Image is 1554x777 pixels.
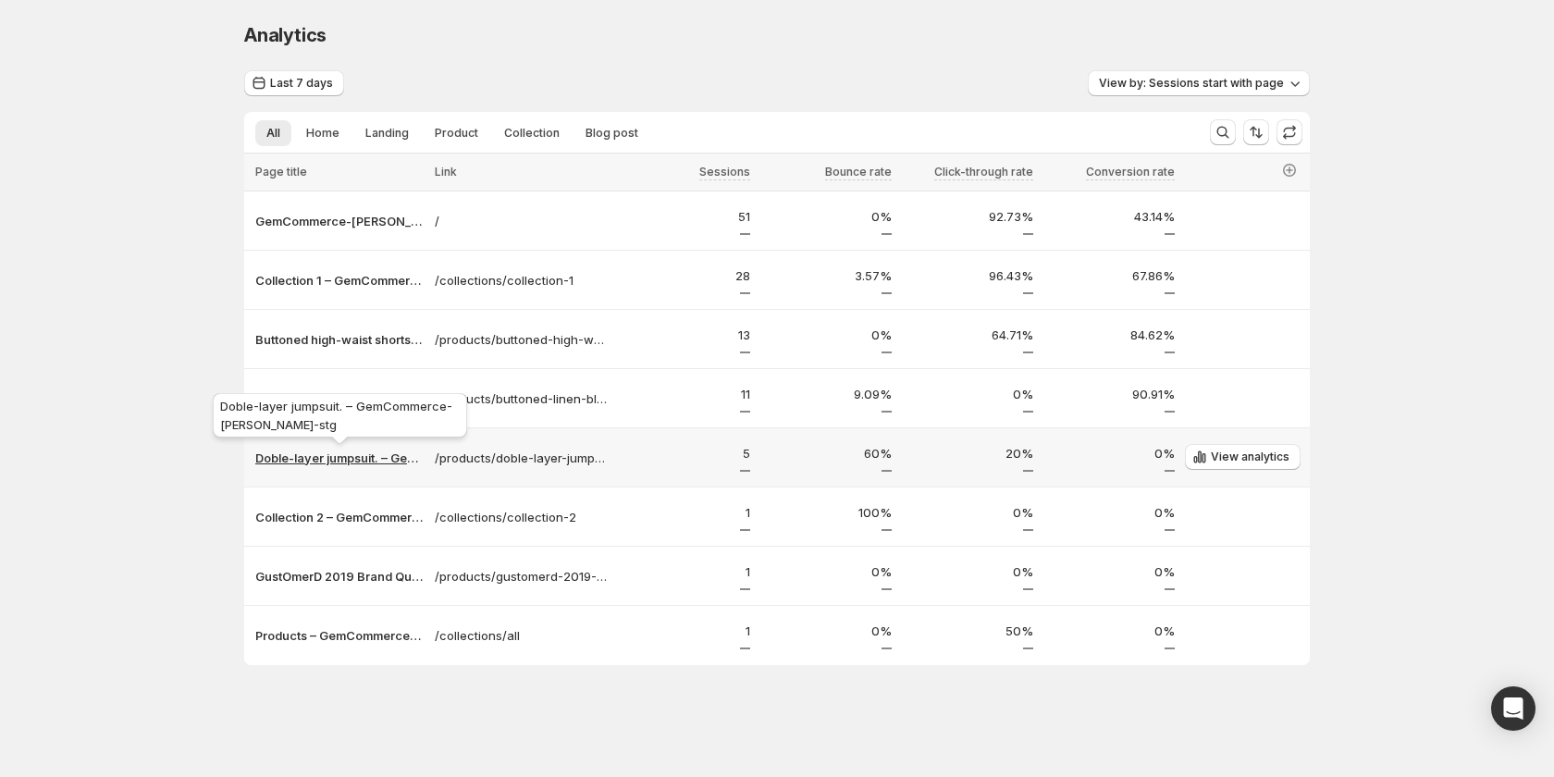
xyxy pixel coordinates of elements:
button: Products – GemCommerce-[PERSON_NAME]-stg [255,626,424,645]
p: 0% [903,503,1033,522]
button: View by: Sessions start with page [1088,70,1310,96]
p: 0% [761,622,892,640]
a: /collections/collection-2 [435,508,609,526]
span: Bounce rate [825,165,892,179]
span: Sessions [699,165,750,179]
p: 0% [1044,444,1175,462]
p: 51 [620,207,750,226]
button: Collection 1 – GemCommerce-[PERSON_NAME]-stg [255,271,424,290]
p: 0% [1044,562,1175,581]
p: 28 [620,266,750,285]
a: /products/buttoned-high-waist-shorts [435,330,609,349]
p: 0% [761,562,892,581]
span: Blog post [586,126,638,141]
div: Open Intercom Messenger [1491,686,1535,731]
p: 3.57% [761,266,892,285]
button: Collection 2 – GemCommerce-[PERSON_NAME]-stg [255,508,424,526]
p: 84.62% [1044,326,1175,344]
p: 9.09% [761,385,892,403]
button: View analytics [1185,444,1301,470]
a: /collections/collection-1 [435,271,609,290]
p: 92.73% [903,207,1033,226]
p: 67.86% [1044,266,1175,285]
p: 0% [1044,503,1175,522]
button: Sort the results [1243,119,1269,145]
p: 0% [903,385,1033,403]
span: Click-through rate [934,165,1033,179]
a: /collections/all [435,626,609,645]
p: 13 [620,326,750,344]
span: View by: Sessions start with page [1099,76,1284,91]
p: 1 [620,562,750,581]
p: 96.43% [903,266,1033,285]
p: 100% [761,503,892,522]
p: 1 [620,503,750,522]
p: 64.71% [903,326,1033,344]
span: Analytics [244,24,327,46]
p: 43.14% [1044,207,1175,226]
span: Home [306,126,339,141]
span: Collection [504,126,560,141]
p: 0% [761,207,892,226]
span: All [266,126,280,141]
button: Doble-layer jumpsuit. – GemCommerce-[PERSON_NAME]-stg [255,449,424,467]
p: 1 [620,622,750,640]
button: GemCommerce-[PERSON_NAME]-stg [255,212,424,230]
button: Buttoned high-waist shorts test – GemCommerce-[PERSON_NAME]-stg [255,330,424,349]
a: / [435,212,609,230]
a: /products/doble-layer-jumpsuit [435,449,609,467]
p: 0% [761,326,892,344]
span: Landing [365,126,409,141]
a: /products/gustomerd-2019-brand-quality-cotton-polo-shirt-men-solid-slim-fit-short-sleeve-polos-me... [435,567,609,586]
p: 20% [903,444,1033,462]
span: Product [435,126,478,141]
p: 0% [903,562,1033,581]
button: Last 7 days [244,70,344,96]
p: 11 [620,385,750,403]
span: Last 7 days [270,76,333,91]
span: Link [435,165,457,179]
p: 5 [620,444,750,462]
p: 0% [1044,622,1175,640]
span: Conversion rate [1086,165,1175,179]
p: 60% [761,444,892,462]
p: 90.91% [1044,385,1175,403]
span: View analytics [1211,450,1289,464]
button: GustOmerD 2019 Brand Quality Cotton Polo Shirt Men Solid Slim Fit Shor – GemCommerce-[PERSON_NAME... [255,567,424,586]
span: Page title [255,165,307,179]
a: /products/buttoned-linen-blend-dress [435,389,609,408]
button: Search and filter results [1210,119,1236,145]
p: 50% [903,622,1033,640]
